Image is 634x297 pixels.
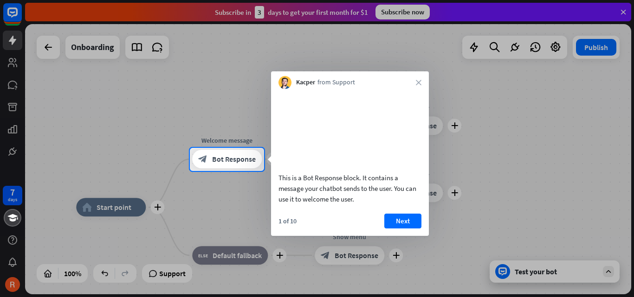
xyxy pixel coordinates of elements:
[416,80,421,85] i: close
[7,4,35,32] button: Open LiveChat chat widget
[296,78,315,87] span: Kacper
[198,155,207,164] i: block_bot_response
[384,214,421,228] button: Next
[317,78,355,87] span: from Support
[278,172,421,204] div: This is a Bot Response block. It contains a message your chatbot sends to the user. You can use i...
[212,155,256,164] span: Bot Response
[278,217,297,225] div: 1 of 10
